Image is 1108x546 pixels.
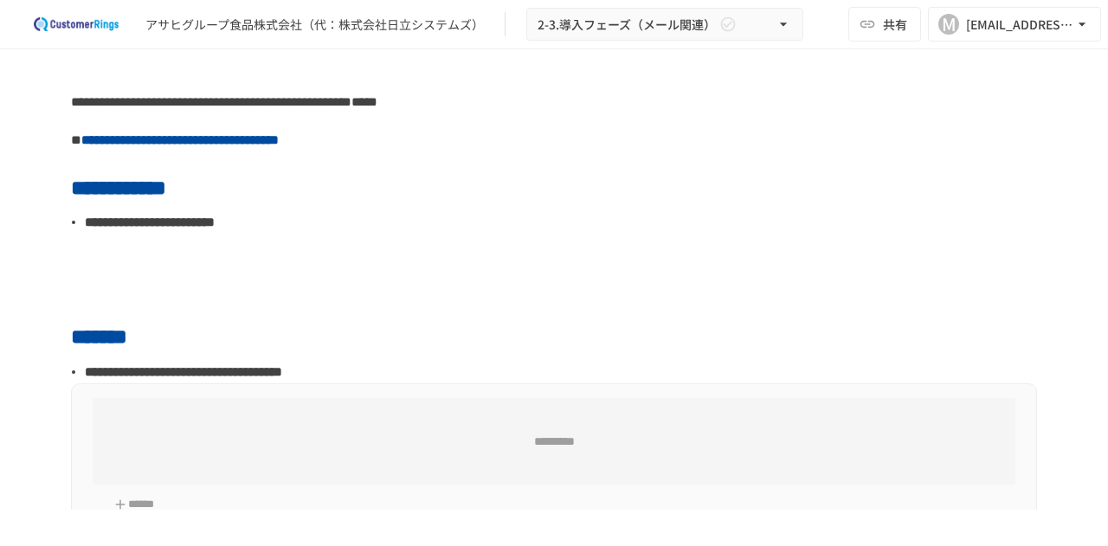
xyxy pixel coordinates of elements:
button: M[EMAIL_ADDRESS][DOMAIN_NAME] [928,7,1101,42]
span: 共有 [883,15,907,34]
button: 2-3.導入フェーズ（メール関連） [526,8,803,42]
button: 共有 [848,7,921,42]
div: M [938,14,959,35]
img: 2eEvPB0nRDFhy0583kMjGN2Zv6C2P7ZKCFl8C3CzR0M [21,10,132,38]
div: アサヒグループ食品株式会社（代：株式会社日立システムズ） [145,16,484,34]
span: 2-3.導入フェーズ（メール関連） [538,14,716,35]
div: [EMAIL_ADDRESS][DOMAIN_NAME] [966,14,1073,35]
